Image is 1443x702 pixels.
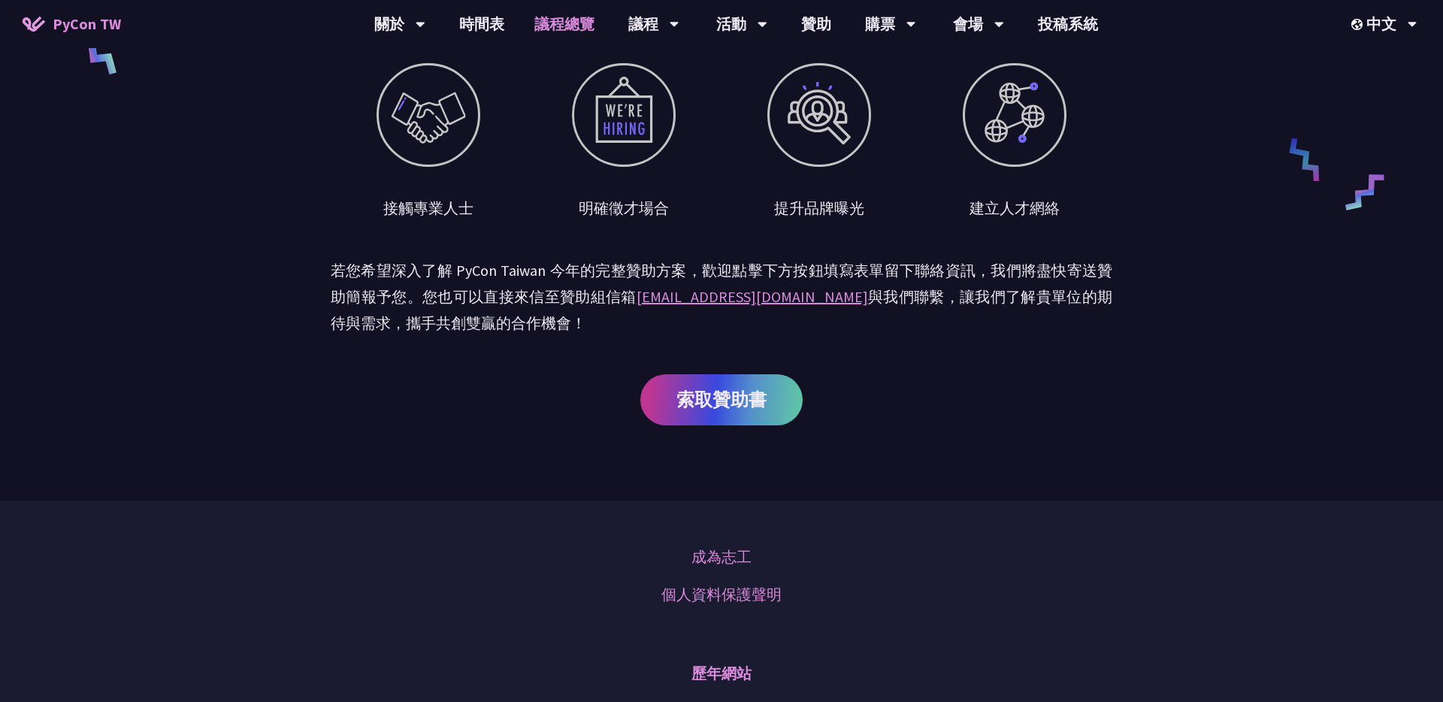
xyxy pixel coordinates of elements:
img: Locale Icon [1351,19,1366,30]
div: 提升品牌曝光 [774,197,864,219]
div: 明確徵才場合 [579,197,669,219]
p: 歷年網站 [691,651,752,696]
a: [EMAIL_ADDRESS][DOMAIN_NAME] [637,287,868,306]
a: 成為志工 [691,546,752,568]
a: 個人資料保護聲明 [661,583,782,606]
span: 索取贊助書 [676,390,767,409]
div: 接觸專業人士 [383,197,473,219]
a: PyCon TW [8,5,136,43]
span: PyCon TW [53,13,121,35]
p: 若您希望深入了解 PyCon Taiwan 今年的完整贊助方案，歡迎點擊下方按鈕填寫表單留下聯絡資訊，我們將盡快寄送贊助簡報予您。您也可以直接來信至贊助組信箱 與我們聯繫，讓我們了解貴單位的期待... [331,257,1112,337]
a: 索取贊助書 [640,374,803,425]
img: Home icon of PyCon TW 2025 [23,17,45,32]
div: 建立人才網絡 [970,197,1060,219]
